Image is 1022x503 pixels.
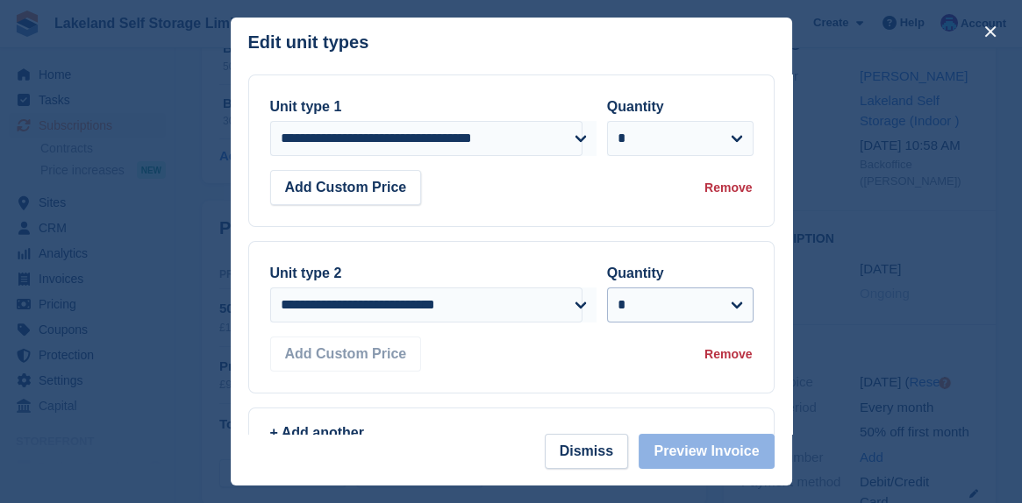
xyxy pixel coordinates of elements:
button: Dismiss [545,434,628,469]
label: Quantity [607,99,664,114]
div: Remove [704,345,752,364]
a: + Add another [248,407,775,458]
button: Preview Invoice [639,434,774,469]
p: Edit unit types [248,32,369,53]
label: Quantity [607,266,664,280]
button: Add Custom Price [270,170,422,205]
label: Unit type 2 [270,266,342,280]
button: Add Custom Price [270,337,422,372]
label: Unit type 1 [270,99,342,114]
div: + Add another [270,422,753,443]
div: Remove [704,179,752,197]
button: close [976,18,1004,46]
